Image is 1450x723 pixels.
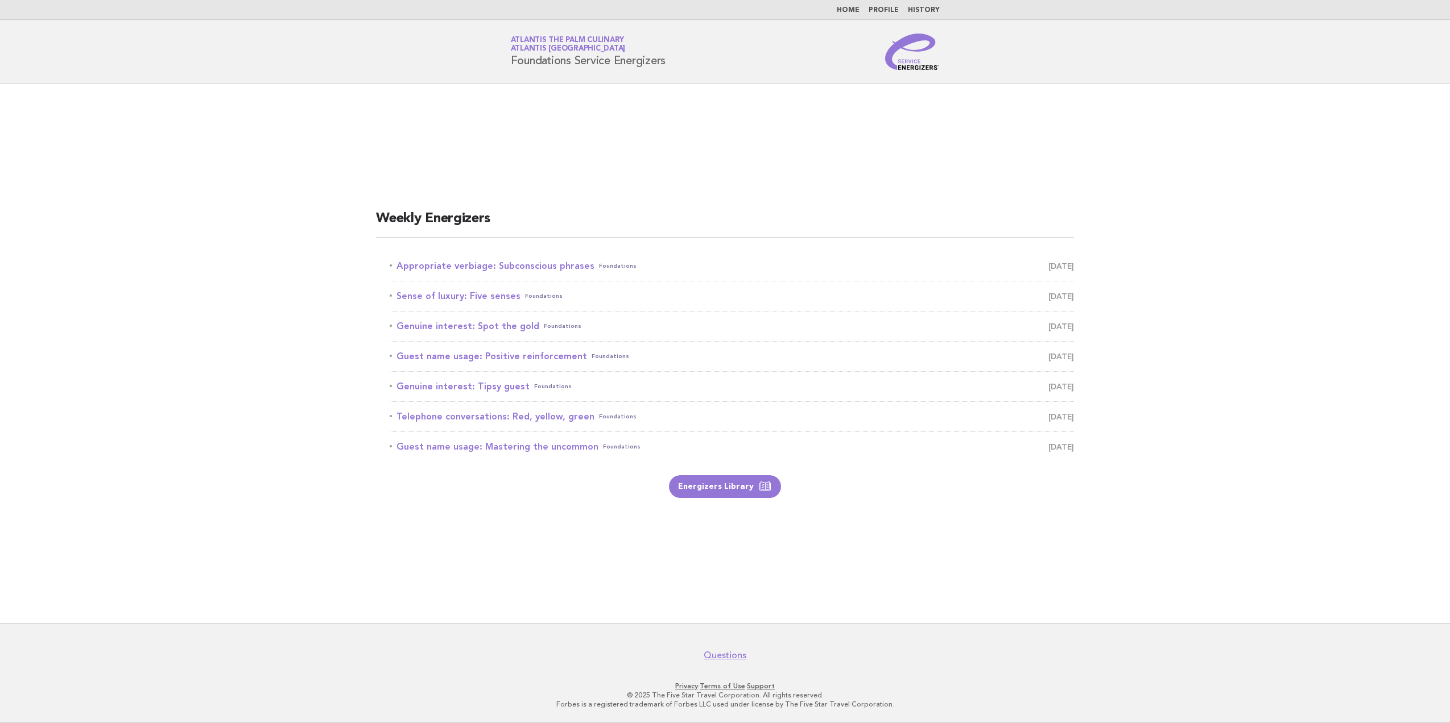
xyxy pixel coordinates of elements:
[511,45,626,53] span: Atlantis [GEOGRAPHIC_DATA]
[390,439,1074,455] a: Guest name usage: Mastering the uncommonFoundations [DATE]
[1048,288,1074,304] span: [DATE]
[747,682,775,690] a: Support
[377,691,1073,700] p: © 2025 The Five Star Travel Corporation. All rights reserved.
[376,210,1074,238] h2: Weekly Energizers
[511,36,626,52] a: Atlantis The Palm CulinaryAtlantis [GEOGRAPHIC_DATA]
[704,650,746,661] a: Questions
[669,475,781,498] a: Energizers Library
[390,288,1074,304] a: Sense of luxury: Five sensesFoundations [DATE]
[1048,258,1074,274] span: [DATE]
[1048,318,1074,334] span: [DATE]
[599,409,637,425] span: Foundations
[592,348,629,364] span: Foundations
[599,258,637,274] span: Foundations
[534,379,572,394] span: Foundations
[390,318,1074,334] a: Genuine interest: Spot the goldFoundations [DATE]
[511,37,666,67] h1: Foundations Service Energizers
[525,288,563,304] span: Foundations
[675,682,698,690] a: Privacy
[377,700,1073,709] p: Forbes is a registered trademark of Forbes LLC used under license by The Five Star Travel Corpora...
[603,439,641,455] span: Foundations
[390,348,1074,364] a: Guest name usage: Positive reinforcementFoundations [DATE]
[908,7,940,14] a: History
[885,34,940,70] img: Service Energizers
[837,7,860,14] a: Home
[1048,409,1074,425] span: [DATE]
[1048,348,1074,364] span: [DATE]
[390,409,1074,425] a: Telephone conversations: Red, yellow, greenFoundations [DATE]
[700,682,745,690] a: Terms of Use
[377,682,1073,691] p: · ·
[544,318,581,334] span: Foundations
[1048,439,1074,455] span: [DATE]
[390,379,1074,394] a: Genuine interest: Tipsy guestFoundations [DATE]
[869,7,899,14] a: Profile
[1048,379,1074,394] span: [DATE]
[390,258,1074,274] a: Appropriate verbiage: Subconscious phrasesFoundations [DATE]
